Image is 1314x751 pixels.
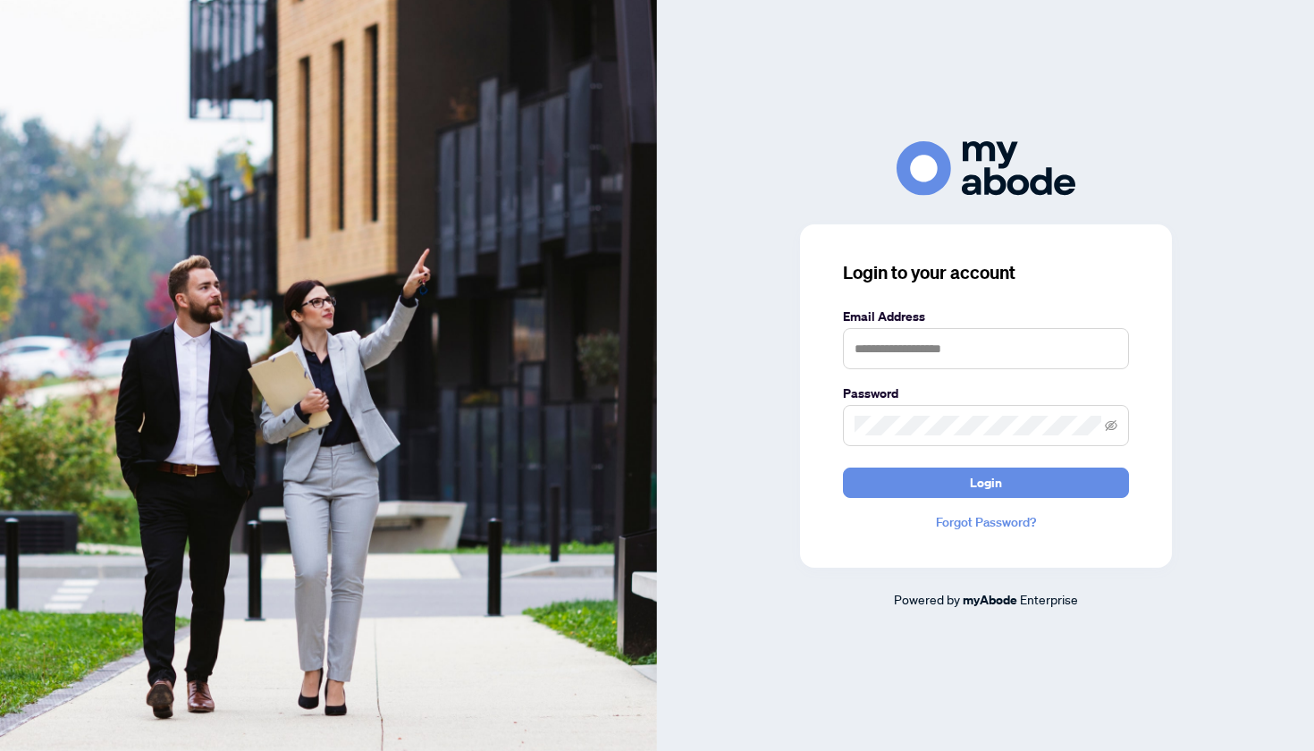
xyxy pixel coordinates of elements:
span: Login [970,468,1002,497]
span: Enterprise [1020,591,1078,607]
label: Email Address [843,307,1129,326]
span: Powered by [894,591,960,607]
h3: Login to your account [843,260,1129,285]
button: Login [843,468,1129,498]
span: eye-invisible [1105,419,1117,432]
img: ma-logo [897,141,1075,196]
a: Forgot Password? [843,512,1129,532]
a: myAbode [963,590,1017,610]
label: Password [843,384,1129,403]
